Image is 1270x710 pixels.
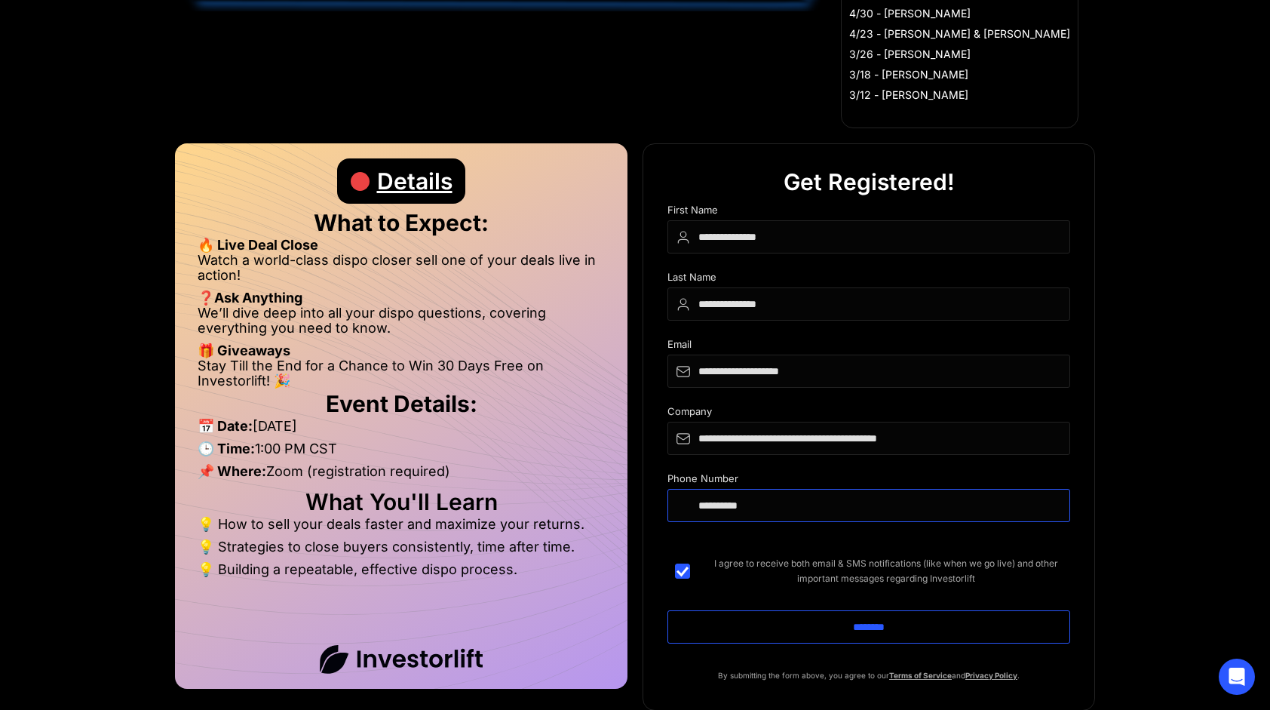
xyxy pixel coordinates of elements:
[198,562,605,577] li: 💡 Building a repeatable, effective dispo process.
[198,464,605,487] li: Zoom (registration required)
[198,441,255,456] strong: 🕒 Time:
[667,204,1070,220] div: First Name
[377,158,452,204] div: Details
[198,517,605,539] li: 💡 How to sell your deals faster and maximize your returns.
[667,204,1070,668] form: DIspo Day Main Form
[198,343,290,358] strong: 🎁 Giveaways
[326,390,477,417] strong: Event Details:
[667,668,1070,683] p: By submitting the form above, you agree to our and .
[198,539,605,562] li: 💡 Strategies to close buyers consistently, time after time.
[667,339,1070,355] div: Email
[667,473,1070,489] div: Phone Number
[1219,659,1255,695] div: Open Intercom Messenger
[198,358,605,389] li: Stay Till the End for a Chance to Win 30 Days Free on Investorlift! 🎉
[198,494,605,509] h2: What You'll Learn
[667,406,1070,422] div: Company
[889,671,952,680] a: Terms of Service
[702,556,1070,586] span: I agree to receive both email & SMS notifications (like when we go live) and other important mess...
[198,237,318,253] strong: 🔥 Live Deal Close
[965,671,1017,680] a: Privacy Policy
[198,306,605,343] li: We’ll dive deep into all your dispo questions, covering everything you need to know.
[198,419,605,441] li: [DATE]
[667,272,1070,287] div: Last Name
[784,159,955,204] div: Get Registered!
[314,209,489,236] strong: What to Expect:
[198,253,605,290] li: Watch a world-class dispo closer sell one of your deals live in action!
[198,418,253,434] strong: 📅 Date:
[198,441,605,464] li: 1:00 PM CST
[198,463,266,479] strong: 📌 Where:
[198,290,302,306] strong: ❓Ask Anything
